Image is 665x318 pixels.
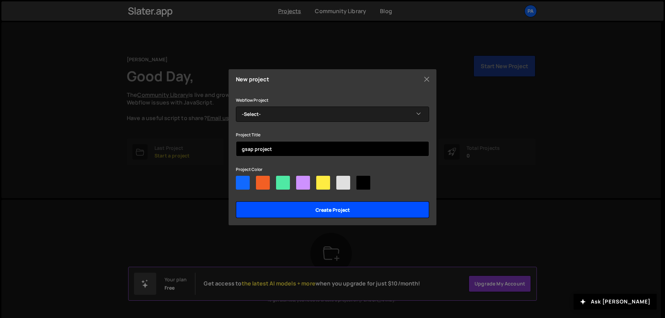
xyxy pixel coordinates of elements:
[236,166,263,173] label: Project Color
[236,131,260,138] label: Project Title
[236,97,268,104] label: Webflow Project
[422,74,432,84] button: Close
[236,76,269,82] h5: New project
[236,141,429,156] input: Project name
[236,201,429,218] input: Create project
[574,294,657,310] button: Ask [PERSON_NAME]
